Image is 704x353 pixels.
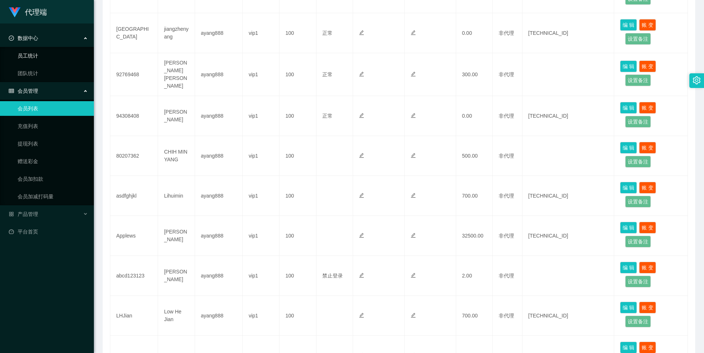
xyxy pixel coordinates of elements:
i: 图标: edit [411,233,416,238]
span: 非代理 [499,313,514,319]
button: 设置备注 [625,276,651,287]
td: ayang888 [195,216,243,256]
button: 设置备注 [625,236,651,247]
button: 账 变 [639,19,656,31]
td: 100 [279,136,316,176]
td: 700.00 [456,296,493,336]
td: asdfghjkl [110,176,158,216]
td: 0.00 [456,13,493,53]
td: ayang888 [195,296,243,336]
td: vip1 [243,96,279,136]
td: vip1 [243,53,279,96]
td: Lihuimin [158,176,195,216]
button: 编 辑 [620,19,637,31]
span: 非代理 [499,153,514,159]
button: 设置备注 [625,116,651,128]
img: logo.9652507e.png [9,7,21,18]
i: 图标: edit [411,30,416,35]
td: Applews [110,216,158,256]
td: ayang888 [195,13,243,53]
a: 充值列表 [18,119,88,133]
td: LHJian [110,296,158,336]
a: 提现列表 [18,136,88,151]
span: 产品管理 [9,211,38,217]
td: ayang888 [195,136,243,176]
td: vip1 [243,13,279,53]
span: 非代理 [499,233,514,239]
td: [GEOGRAPHIC_DATA] [110,13,158,53]
button: 设置备注 [625,33,651,45]
button: 编 辑 [620,142,637,154]
a: 员工统计 [18,48,88,63]
i: 图标: edit [411,153,416,158]
i: 图标: check-circle-o [9,36,14,41]
button: 账 变 [639,222,656,234]
button: 账 变 [639,302,656,313]
td: [TECHNICAL_ID] [522,13,615,53]
td: 2.00 [456,256,493,296]
h1: 代理端 [25,0,47,24]
i: 图标: edit [359,153,364,158]
button: 编 辑 [620,60,637,72]
td: [TECHNICAL_ID] [522,296,615,336]
i: 图标: edit [359,30,364,35]
i: 图标: edit [411,71,416,77]
button: 设置备注 [625,74,651,86]
i: 图标: edit [359,113,364,118]
button: 编 辑 [620,222,637,234]
button: 编 辑 [620,302,637,313]
td: vip1 [243,216,279,256]
span: 非代理 [499,193,514,199]
a: 团队统计 [18,66,88,81]
i: 图标: edit [359,193,364,198]
td: 100 [279,13,316,53]
button: 编 辑 [620,182,637,194]
span: 正常 [322,113,333,119]
i: 图标: edit [359,233,364,238]
span: 数据中心 [9,35,38,41]
td: 300.00 [456,53,493,96]
i: 图标: edit [411,313,416,318]
span: 非代理 [499,30,514,36]
td: ayang888 [195,96,243,136]
button: 账 变 [639,60,656,72]
i: 图标: table [9,88,14,93]
td: 100 [279,176,316,216]
button: 账 变 [639,262,656,273]
td: 32500.00 [456,216,493,256]
td: [TECHNICAL_ID] [522,216,615,256]
td: 100 [279,216,316,256]
td: [PERSON_NAME] [158,96,195,136]
a: 会员加减打码量 [18,189,88,204]
a: 赠送彩金 [18,154,88,169]
td: 92769468 [110,53,158,96]
td: jiangzhenyang [158,13,195,53]
span: 非代理 [499,273,514,279]
td: [TECHNICAL_ID] [522,176,615,216]
td: ayang888 [195,53,243,96]
a: 会员加扣款 [18,172,88,186]
span: 正常 [322,30,333,36]
td: ayang888 [195,256,243,296]
button: 编 辑 [620,262,637,273]
td: [TECHNICAL_ID] [522,96,615,136]
i: 图标: appstore-o [9,212,14,217]
td: CHIH MIN YANG [158,136,195,176]
i: 图标: edit [411,193,416,198]
button: 账 变 [639,182,656,194]
i: 图标: edit [359,273,364,278]
button: 账 变 [639,102,656,114]
td: 500.00 [456,136,493,176]
td: Low He Jian [158,296,195,336]
span: 非代理 [499,113,514,119]
td: ayang888 [195,176,243,216]
td: 100 [279,296,316,336]
button: 编 辑 [620,102,637,114]
td: 94308408 [110,96,158,136]
button: 设置备注 [625,156,651,168]
td: 100 [279,96,316,136]
td: 700.00 [456,176,493,216]
button: 账 变 [639,142,656,154]
td: vip1 [243,136,279,176]
a: 代理端 [9,9,47,15]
